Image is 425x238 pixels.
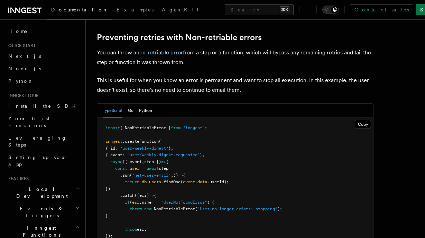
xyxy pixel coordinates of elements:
[197,206,277,211] span: "User no longer exists; stopping"
[120,125,171,130] span: { NonRetriableError }
[6,43,36,49] span: Quick start
[115,146,118,151] span: :
[162,7,198,12] span: AgentKit
[149,193,154,198] span: =>
[154,193,156,198] span: {
[6,186,75,200] span: Local Development
[6,100,81,112] a: Install the SDK
[8,135,67,148] span: Leveraging Steps
[151,200,159,205] span: ===
[132,173,171,178] span: "get-user-email"
[8,155,68,167] span: Setting up your app
[122,139,159,144] span: .createFunction
[120,146,168,151] span: "user-weekly-digest"
[195,206,197,211] span: (
[171,173,173,178] span: ,
[355,120,371,129] button: Copy
[158,2,203,19] a: AgentKit
[159,139,161,144] span: (
[6,62,81,75] a: Node.js
[47,2,112,19] a: Documentation
[6,202,81,222] button: Events & Triggers
[147,179,149,184] span: .
[125,200,130,205] span: if
[225,4,294,15] button: Search...⌘K
[166,159,168,164] span: {
[130,206,142,211] span: throw
[161,179,181,184] span: .findOne
[144,159,161,164] span: step })
[122,152,125,157] span: :
[205,125,207,130] span: ;
[171,125,181,130] span: from
[183,173,185,178] span: {
[51,7,108,12] span: Documentation
[322,6,339,14] button: Toggle dark mode
[183,125,205,130] span: "inngest"
[183,179,195,184] span: event
[117,7,154,12] span: Examples
[6,25,81,37] a: Home
[6,112,81,132] a: Your first Functions
[207,179,229,184] span: .userId);
[97,48,373,67] p: You can throw a from a step or a function, which will bypass any remaining retries and fail the s...
[105,146,115,151] span: { id
[139,200,151,205] span: .name
[202,152,205,157] span: ,
[137,227,147,232] span: err;
[125,179,139,184] span: return
[132,200,139,205] span: err
[197,179,207,184] span: data
[130,166,139,171] span: user
[127,152,200,157] span: "user/weekly.digest.requested"
[8,66,41,71] span: Node.js
[200,152,202,157] span: }
[6,151,81,170] a: Setting up your app
[147,166,159,171] span: await
[97,33,262,42] a: Preventing retries with Non-retriable errors
[8,78,34,84] span: Python
[142,179,147,184] span: db
[159,166,168,171] span: step
[105,152,122,157] span: { event
[120,173,130,178] span: .run
[6,132,81,151] a: Leveraging Steps
[125,227,137,232] span: throw
[105,213,108,218] span: }
[120,193,135,198] span: .catch
[115,166,127,171] span: const
[142,159,144,164] span: ,
[181,179,183,184] span: (
[105,186,110,191] span: })
[8,28,28,35] span: Home
[97,76,373,95] p: This is useful for when you know an error is permanent and want to stop all execution. In this ex...
[130,173,132,178] span: (
[171,146,173,151] span: ,
[128,104,133,118] button: Go
[149,179,161,184] span: users
[105,125,120,130] span: import
[136,49,183,56] a: non-retriable error
[6,50,81,62] a: Next.js
[195,179,197,184] span: .
[112,2,158,19] a: Examples
[6,75,81,87] a: Python
[105,139,122,144] span: inngest
[350,4,413,15] a: Contact sales
[6,176,29,182] span: Features
[122,159,142,164] span: ({ event
[142,166,144,171] span: =
[207,200,214,205] span: ) {
[154,206,195,211] span: NonRetriableError
[6,93,39,98] span: Inngest tour
[135,193,149,198] span: ((err)
[139,104,152,118] button: Python
[103,104,122,118] button: TypeScript
[280,6,289,13] kbd: ⌘K
[130,200,132,205] span: (
[161,200,207,205] span: "UserNotFoundError"
[6,205,75,219] span: Events & Triggers
[8,53,41,59] span: Next.js
[173,173,178,178] span: ()
[8,103,80,109] span: Install the SDK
